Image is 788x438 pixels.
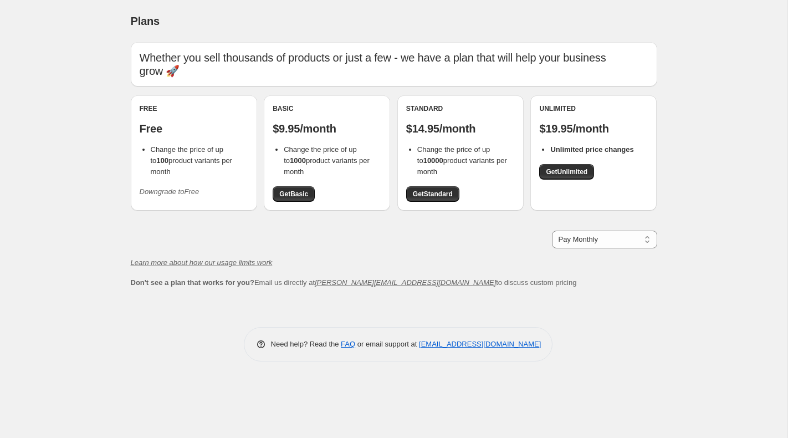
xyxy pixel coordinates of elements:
div: Free [140,104,248,113]
p: $9.95/month [273,122,381,135]
b: 1000 [290,156,306,165]
button: Downgrade toFree [133,183,206,201]
span: Email us directly at to discuss custom pricing [131,278,577,287]
b: 100 [156,156,168,165]
p: Free [140,122,248,135]
span: Get Standard [413,190,453,198]
span: Change the price of up to product variants per month [284,145,370,176]
span: or email support at [355,340,419,348]
a: GetBasic [273,186,315,202]
a: GetUnlimited [539,164,594,180]
a: FAQ [341,340,355,348]
p: Whether you sell thousands of products or just a few - we have a plan that will help your busines... [140,51,648,78]
span: Change the price of up to product variants per month [417,145,507,176]
b: Don't see a plan that works for you? [131,278,254,287]
span: Get Basic [279,190,308,198]
i: Downgrade to Free [140,187,199,196]
p: $19.95/month [539,122,648,135]
p: $14.95/month [406,122,515,135]
span: Need help? Read the [271,340,341,348]
a: Learn more about how our usage limits work [131,258,273,267]
div: Standard [406,104,515,113]
a: GetStandard [406,186,459,202]
span: Change the price of up to product variants per month [151,145,232,176]
b: Unlimited price changes [550,145,633,154]
a: [EMAIL_ADDRESS][DOMAIN_NAME] [419,340,541,348]
a: [PERSON_NAME][EMAIL_ADDRESS][DOMAIN_NAME] [315,278,496,287]
b: 10000 [423,156,443,165]
div: Unlimited [539,104,648,113]
span: Plans [131,15,160,27]
span: Get Unlimited [546,167,587,176]
div: Basic [273,104,381,113]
